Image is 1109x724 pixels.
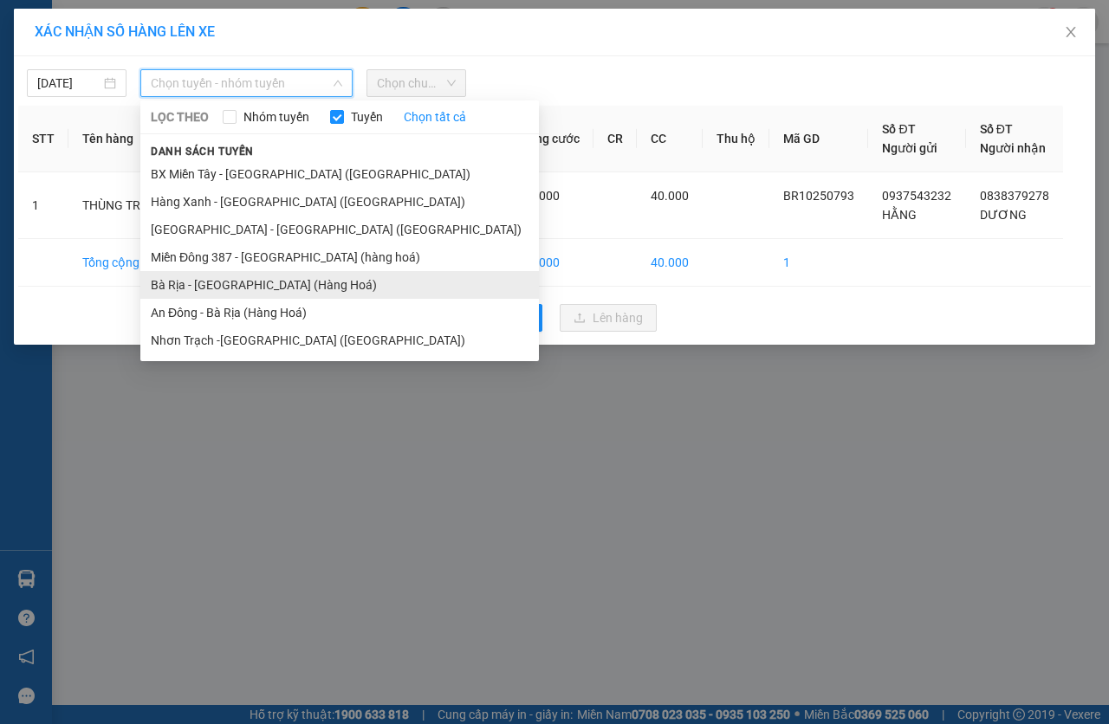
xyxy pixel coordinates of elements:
[15,36,153,56] div: [PERSON_NAME]
[151,107,209,126] span: LỌC THEO
[522,189,560,203] span: 40.000
[140,144,264,159] span: Danh sách tuyến
[333,78,343,88] span: down
[140,188,539,216] li: Hàng Xanh - [GEOGRAPHIC_DATA] ([GEOGRAPHIC_DATA])
[882,141,937,155] span: Người gửi
[637,239,703,287] td: 40.000
[15,15,153,36] div: Hàng Bà Rịa
[13,113,29,132] span: R :
[140,326,539,354] li: Nhơn Trạch -[GEOGRAPHIC_DATA] ([GEOGRAPHIC_DATA])
[18,106,68,172] th: STT
[140,216,539,243] li: [GEOGRAPHIC_DATA] - [GEOGRAPHIC_DATA] ([GEOGRAPHIC_DATA])
[980,141,1046,155] span: Người nhận
[165,16,207,35] span: Nhận:
[15,16,42,35] span: Gửi:
[140,243,539,271] li: Miền Đông 387 - [GEOGRAPHIC_DATA] (hàng hoá)
[882,122,915,136] span: Số ĐT
[165,15,287,56] div: 93 NTB Q1
[1047,9,1095,57] button: Close
[783,189,854,203] span: BR10250793
[703,106,769,172] th: Thu hộ
[35,23,215,40] span: XÁC NHẬN SỐ HÀNG LÊN XE
[882,208,917,222] span: HẰNG
[980,208,1027,222] span: DƯƠNG
[37,74,101,93] input: 11/10/2025
[344,107,390,126] span: Tuyến
[651,189,689,203] span: 40.000
[1064,25,1078,39] span: close
[15,56,153,81] div: 0983098702
[377,70,456,96] span: Chọn chuyến
[151,70,342,96] span: Chọn tuyến - nhóm tuyến
[980,122,1013,136] span: Số ĐT
[165,77,287,101] div: 0395093877
[68,239,180,287] td: Tổng cộng
[165,56,287,77] div: THÀNH
[18,172,68,239] td: 1
[404,107,466,126] a: Chọn tất cả
[769,239,868,287] td: 1
[980,189,1049,203] span: 0838379278
[508,239,593,287] td: 40.000
[140,271,539,299] li: Bà Rịa - [GEOGRAPHIC_DATA] (Hàng Hoá)
[637,106,703,172] th: CC
[593,106,637,172] th: CR
[68,106,180,172] th: Tên hàng
[140,160,539,188] li: BX Miền Tây - [GEOGRAPHIC_DATA] ([GEOGRAPHIC_DATA])
[769,106,868,172] th: Mã GD
[508,106,593,172] th: Tổng cước
[13,112,156,133] div: 100.000
[560,304,657,332] button: uploadLên hàng
[237,107,316,126] span: Nhóm tuyến
[68,172,180,239] td: THÙNG TRẮNG
[882,189,951,203] span: 0937543232
[140,299,539,326] li: An Đông - Bà Rịa (Hàng Hoá)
